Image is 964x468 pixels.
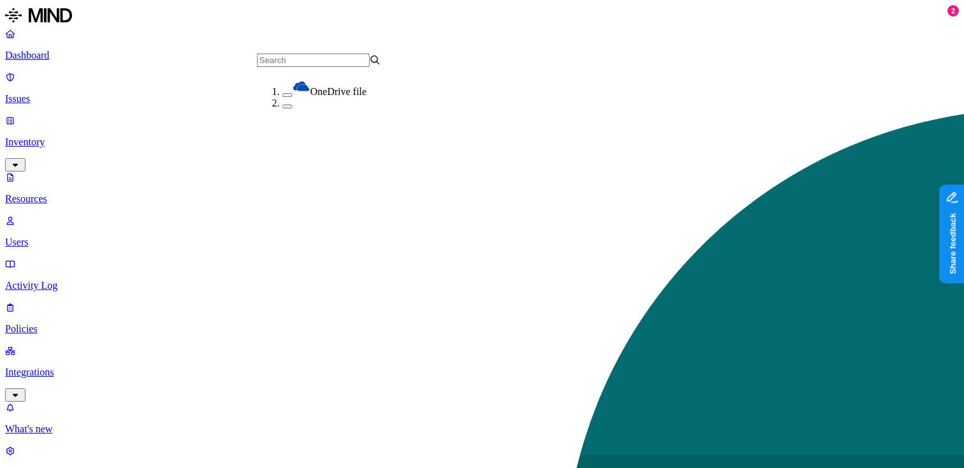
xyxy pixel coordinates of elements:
[5,258,959,291] a: Activity Log
[947,5,959,17] div: 2
[5,323,959,335] p: Policies
[5,423,959,435] p: What's new
[5,5,72,26] img: MIND
[5,237,959,248] p: Users
[5,402,959,435] a: What's new
[5,50,959,61] p: Dashboard
[5,345,959,400] a: Integrations
[5,302,959,335] a: Policies
[5,280,959,291] p: Activity Log
[5,28,959,61] a: Dashboard
[5,172,959,205] a: Resources
[5,71,959,105] a: Issues
[5,93,959,105] p: Issues
[293,77,310,95] img: onedrive.svg
[257,54,370,67] input: Search
[5,115,959,170] a: Inventory
[5,215,959,248] a: Users
[310,86,367,97] span: OneDrive file
[5,367,959,378] p: Integrations
[5,193,959,205] p: Resources
[5,136,959,148] p: Inventory
[5,5,959,28] a: MIND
